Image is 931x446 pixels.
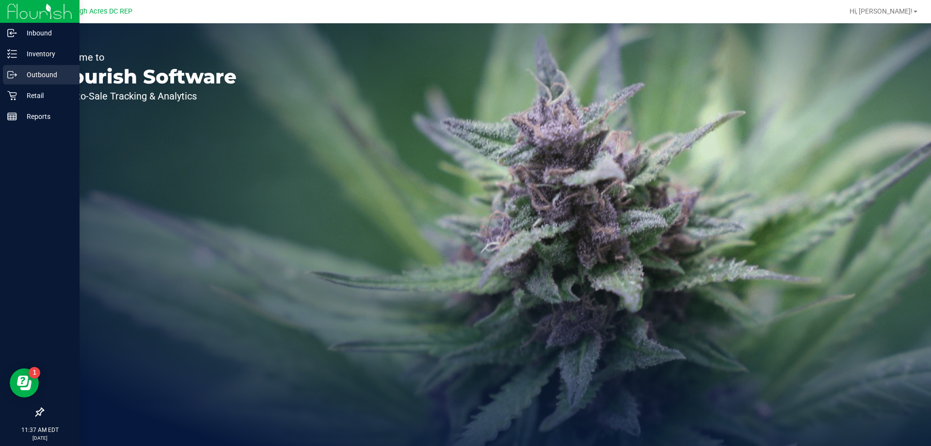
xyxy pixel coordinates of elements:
[17,48,75,60] p: Inventory
[7,91,17,100] inline-svg: Retail
[17,69,75,81] p: Outbound
[7,49,17,59] inline-svg: Inventory
[29,367,40,379] iframe: Resource center unread badge
[4,426,75,434] p: 11:37 AM EDT
[7,28,17,38] inline-svg: Inbound
[66,7,132,16] span: Lehigh Acres DC REP
[52,91,237,101] p: Seed-to-Sale Tracking & Analytics
[52,67,237,86] p: Flourish Software
[17,111,75,122] p: Reports
[10,368,39,397] iframe: Resource center
[7,70,17,80] inline-svg: Outbound
[52,52,237,62] p: Welcome to
[17,90,75,101] p: Retail
[17,27,75,39] p: Inbound
[4,434,75,442] p: [DATE]
[850,7,913,15] span: Hi, [PERSON_NAME]!
[7,112,17,121] inline-svg: Reports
